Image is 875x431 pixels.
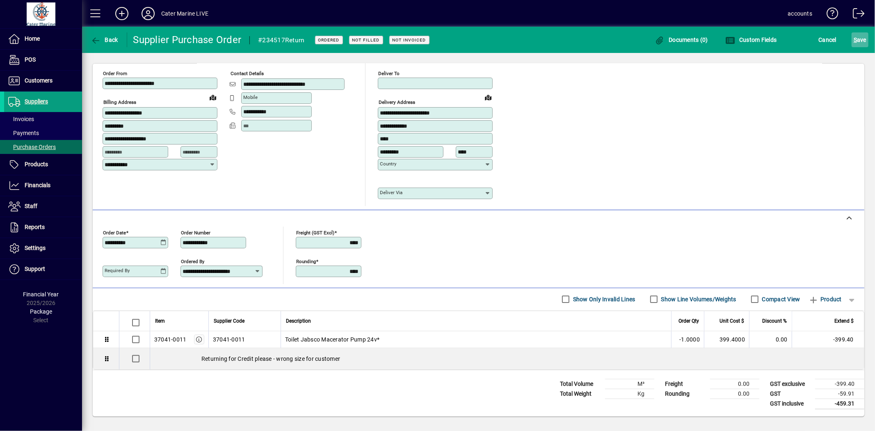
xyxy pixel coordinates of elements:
span: Order Qty [679,316,699,326]
span: Payments [8,130,39,136]
td: Rounding [661,389,710,399]
div: Cater Marine LIVE [161,7,208,20]
button: Documents (0) [653,32,710,47]
span: Invoices [8,116,34,122]
mat-label: Order date [103,229,126,235]
td: -399.40 [792,331,864,348]
td: 37041-0011 [208,331,281,348]
mat-label: Country [380,161,396,167]
a: Customers [4,71,82,91]
span: Staff [25,203,37,209]
span: Extend $ [834,316,854,326]
span: Back [91,37,118,43]
td: GST exclusive [766,379,815,389]
td: Kg [605,389,654,399]
a: View on map [482,91,495,104]
a: Payments [4,126,82,140]
a: Invoices [4,112,82,126]
span: POS [25,56,36,63]
a: Logout [847,2,865,28]
mat-label: Order number [181,229,210,235]
a: Home [4,29,82,49]
span: Item [155,316,165,326]
div: Returning for Credit please - wrong size for customer [150,348,864,369]
span: S [854,37,857,43]
td: 399.4000 [704,331,749,348]
td: -59.91 [815,389,864,399]
td: -399.40 [815,379,864,389]
app-page-header-button: Back [82,32,127,47]
div: Supplier Purchase Order [133,33,242,46]
span: Reports [25,224,45,230]
button: Back [89,32,120,47]
span: Not Filled [352,37,380,43]
a: Staff [4,196,82,217]
span: Not Invoiced [393,37,426,43]
td: -1.0000 [671,331,704,348]
div: accounts [788,7,812,20]
button: Custom Fields [723,32,779,47]
td: 0.00 [710,389,759,399]
a: Purchase Orders [4,140,82,154]
span: Ordered [318,37,340,43]
td: 0.00 [710,379,759,389]
td: -459.31 [815,399,864,409]
a: View on map [206,91,219,104]
span: Description [286,316,311,326]
mat-label: Ordered by [181,258,204,264]
mat-label: Required by [105,268,130,273]
mat-label: Rounding [296,258,316,264]
td: GST [766,389,815,399]
span: Financials [25,182,50,188]
span: Custom Fields [725,37,777,43]
a: Financials [4,175,82,196]
span: Products [25,161,48,167]
a: POS [4,50,82,70]
a: Support [4,259,82,280]
span: Purchase Orders [8,144,56,150]
td: Freight [661,379,710,389]
button: Profile [135,6,161,21]
div: 37041-0011 [154,335,187,344]
span: Toilet Jabsco Macerator Pump 24v* [285,335,379,344]
span: Discount % [762,316,787,326]
span: Package [30,308,52,315]
span: Customers [25,77,53,84]
span: Home [25,35,40,42]
span: Supplier Code [214,316,244,326]
label: Compact View [761,295,800,303]
mat-label: Freight (GST excl) [296,229,334,235]
td: GST inclusive [766,399,815,409]
button: Cancel [817,32,839,47]
span: Cancel [819,33,837,46]
mat-label: Deliver via [380,190,402,195]
a: Settings [4,238,82,259]
span: Financial Year [23,291,59,298]
button: Product [804,292,846,307]
div: #234517Return [258,34,304,47]
span: Unit Cost $ [720,316,744,326]
td: 0.00 [749,331,792,348]
a: Reports [4,217,82,238]
a: Products [4,154,82,175]
td: Total Volume [556,379,605,389]
span: Product [809,293,842,306]
span: Settings [25,245,46,251]
span: ave [854,33,866,46]
mat-label: Deliver To [378,71,400,76]
mat-label: Mobile [243,94,258,100]
label: Show Line Volumes/Weights [660,295,736,303]
span: Support [25,266,45,272]
label: Show Only Invalid Lines [571,295,635,303]
span: Suppliers [25,98,48,105]
td: Total Weight [556,389,605,399]
td: M³ [605,379,654,389]
span: Documents (0) [655,37,708,43]
mat-label: Order from [103,71,127,76]
a: Knowledge Base [820,2,838,28]
button: Save [852,32,868,47]
button: Add [109,6,135,21]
